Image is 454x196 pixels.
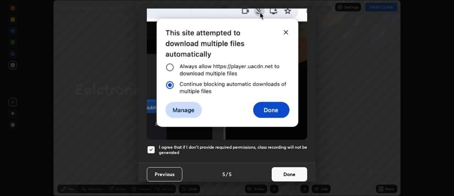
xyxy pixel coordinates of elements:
h5: I agree that if I don't provide required permissions, class recording will not be generated [159,144,307,155]
h4: 5 [229,170,232,178]
button: Done [272,167,307,181]
h4: 5 [222,170,225,178]
button: Previous [147,167,182,181]
h4: / [226,170,228,178]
